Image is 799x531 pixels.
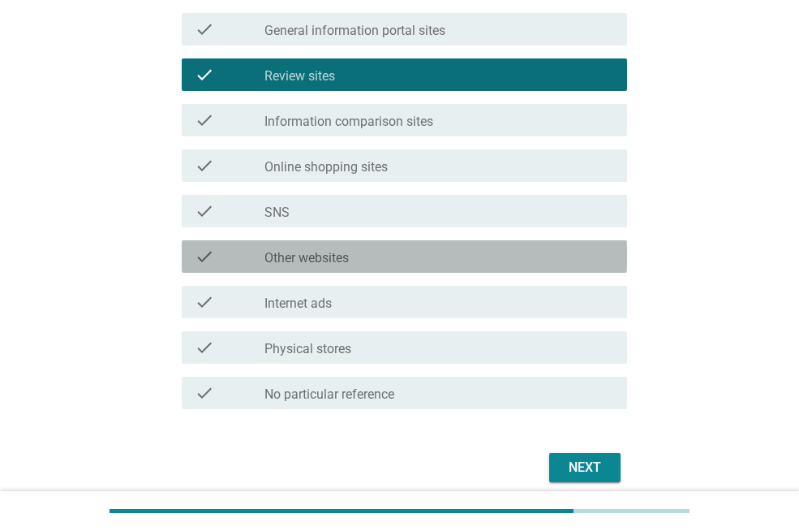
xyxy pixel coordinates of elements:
[264,296,332,312] label: Internet ads
[195,201,214,221] i: check
[264,386,394,403] label: No particular reference
[264,341,351,357] label: Physical stores
[264,23,445,39] label: General information portal sites
[264,205,290,221] label: SNS
[549,453,621,482] button: Next
[195,156,214,175] i: check
[195,247,214,266] i: check
[264,68,335,84] label: Review sites
[264,114,433,130] label: Information comparison sites
[195,110,214,130] i: check
[195,19,214,39] i: check
[264,159,388,175] label: Online shopping sites
[195,383,214,403] i: check
[264,250,349,266] label: Other websites
[195,338,214,357] i: check
[195,65,214,84] i: check
[562,458,608,477] div: Next
[195,292,214,312] i: check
